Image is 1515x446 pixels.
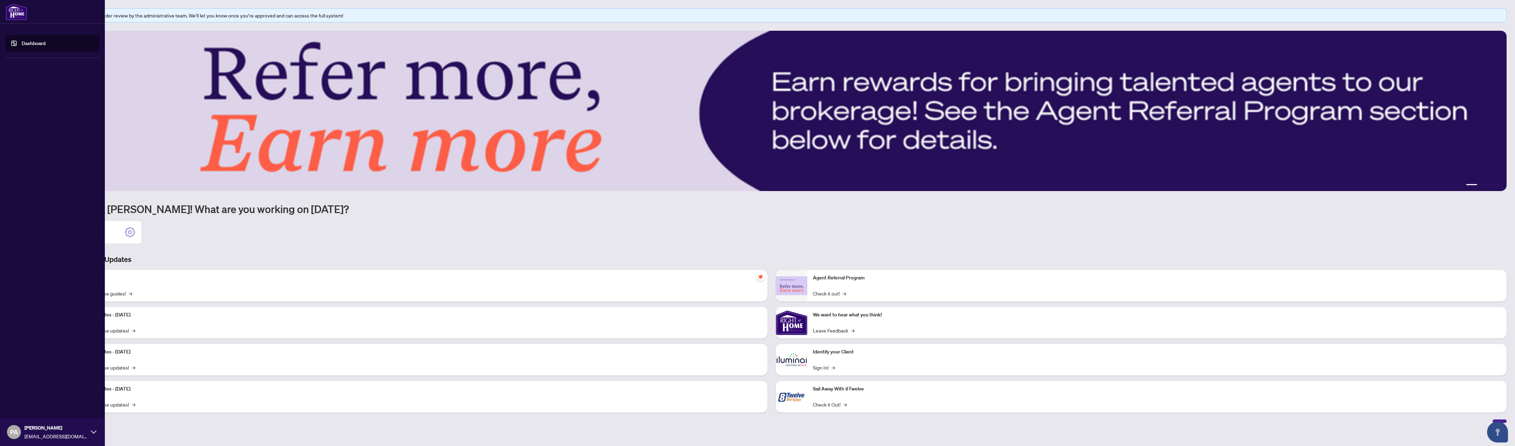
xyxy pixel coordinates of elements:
button: 4 [1491,184,1494,187]
p: Platform Updates - [DATE] [73,385,762,393]
button: 3 [1486,184,1488,187]
a: Dashboard [22,40,45,46]
button: 5 [1497,184,1500,187]
a: Check it out!→ [813,290,846,297]
span: → [132,364,135,371]
button: 1 [1466,184,1477,187]
a: Leave Feedback→ [813,327,854,334]
img: Sail Away With 8Twelve [776,381,807,412]
span: → [843,290,846,297]
p: Sail Away With 8Twelve [813,385,1501,393]
button: Open asap [1487,422,1508,443]
p: Self-Help [73,274,762,282]
span: PA [10,427,18,437]
span: [PERSON_NAME] [24,424,87,432]
p: Platform Updates - [DATE] [73,311,762,319]
img: logo [6,3,27,20]
span: → [843,401,847,408]
img: Agent Referral Program [776,276,807,295]
p: Identify your Client [813,348,1501,356]
a: Check it Out!→ [813,401,847,408]
img: We want to hear what you think! [776,307,807,338]
p: We want to hear what you think! [813,311,1501,319]
span: → [132,401,135,408]
button: 2 [1480,184,1483,187]
h3: Brokerage & Industry Updates [36,255,1507,264]
div: Your profile is currently under review by the administrative team. We’ll let you know once you’re... [49,12,1502,19]
img: Slide 0 [36,31,1507,191]
span: [EMAIL_ADDRESS][DOMAIN_NAME] [24,432,87,440]
span: → [129,290,132,297]
span: → [132,327,135,334]
a: Sign In!→ [813,364,835,371]
img: Identify your Client [776,344,807,375]
p: Platform Updates - [DATE] [73,348,762,356]
p: Agent Referral Program [813,274,1501,282]
h1: Welcome back [PERSON_NAME]! What are you working on [DATE]? [36,202,1507,215]
span: pushpin [756,273,765,281]
span: → [851,327,854,334]
span: → [831,364,835,371]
